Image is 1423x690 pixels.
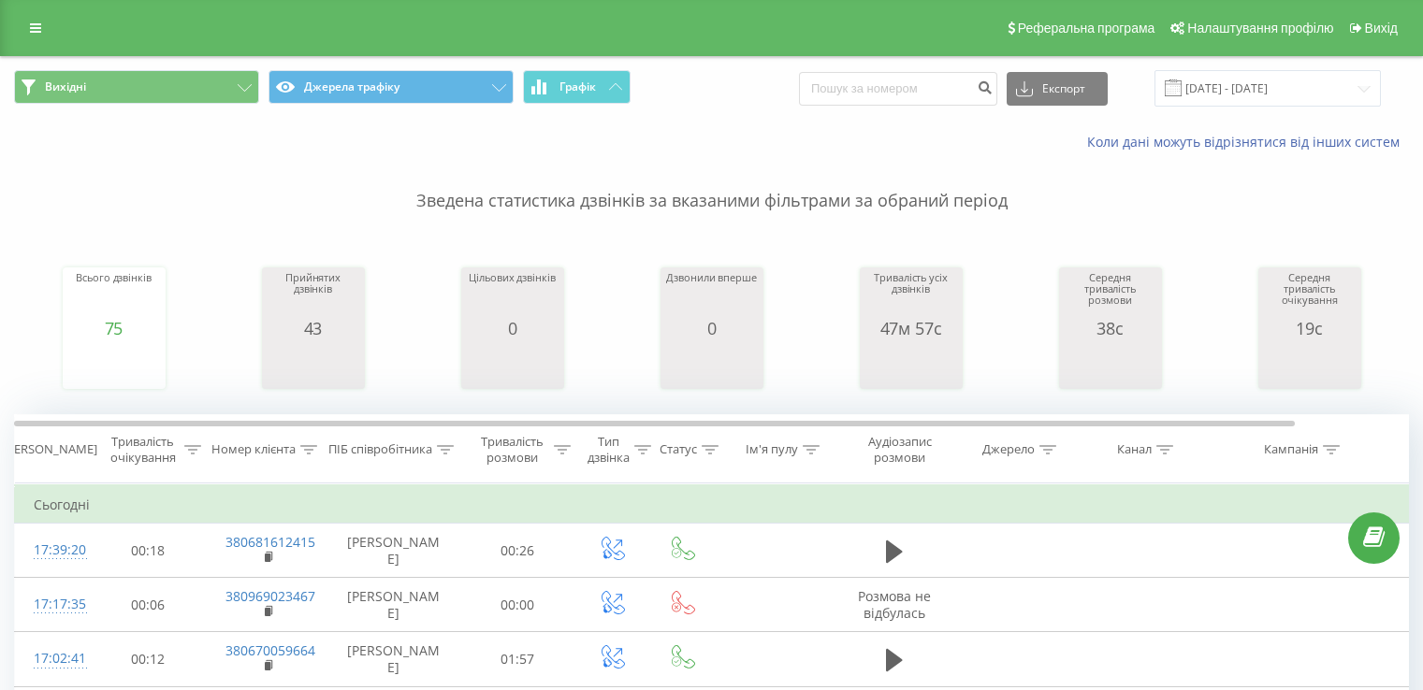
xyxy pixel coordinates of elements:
p: Зведена статистика дзвінків за вказаними фільтрами за обраний період [14,151,1409,213]
span: Вихідні [45,79,86,94]
div: [PERSON_NAME] [3,442,97,458]
div: 17:02:41 [34,640,71,677]
button: Експорт [1007,72,1108,106]
td: 00:12 [90,632,207,686]
td: [PERSON_NAME] [328,632,459,686]
div: 17:17:35 [34,586,71,623]
a: Коли дані можуть відрізнятися вiд інших систем [1087,133,1409,151]
div: 17:39:20 [34,532,71,568]
a: 380969023467 [225,587,315,605]
div: 75 [76,319,151,338]
a: 380670059664 [225,641,315,659]
button: Графік [523,70,631,104]
td: 00:18 [90,524,207,578]
div: Статус [660,442,697,458]
div: Джерело [982,442,1035,458]
div: Ім'я пулу [746,442,798,458]
button: Вихідні [14,70,259,104]
span: Вихід [1365,21,1398,36]
div: 0 [666,319,756,338]
a: 380681612415 [225,533,315,551]
div: Тривалість усіх дзвінків [864,272,958,319]
span: Реферальна програма [1018,21,1155,36]
td: 00:06 [90,578,207,632]
td: 00:26 [459,524,576,578]
div: 43 [267,319,360,338]
div: Дзвонили вперше [666,272,756,319]
div: Цільових дзвінків [469,272,555,319]
div: Канал [1117,442,1152,458]
div: Тривалість розмови [475,434,549,466]
div: Номер клієнта [211,442,296,458]
div: ПІБ співробітника [328,442,432,458]
div: 0 [469,319,555,338]
td: 00:00 [459,578,576,632]
span: Графік [559,80,596,93]
div: Тривалість очікування [106,434,180,466]
div: 38с [1064,319,1157,338]
button: Джерела трафіку [269,70,514,104]
td: 01:57 [459,632,576,686]
div: Прийнятих дзвінків [267,272,360,319]
span: Налаштування профілю [1187,21,1333,36]
div: Середня тривалість розмови [1064,272,1157,319]
div: Тип дзвінка [588,434,630,466]
td: [PERSON_NAME] [328,524,459,578]
div: Аудіозапис розмови [854,434,945,466]
div: 47м 57с [864,319,958,338]
div: 19с [1263,319,1357,338]
div: Середня тривалість очікування [1263,272,1357,319]
span: Розмова не відбулась [858,587,931,622]
div: Кампанія [1264,442,1318,458]
div: Всього дзвінків [76,272,151,319]
input: Пошук за номером [799,72,997,106]
td: [PERSON_NAME] [328,578,459,632]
